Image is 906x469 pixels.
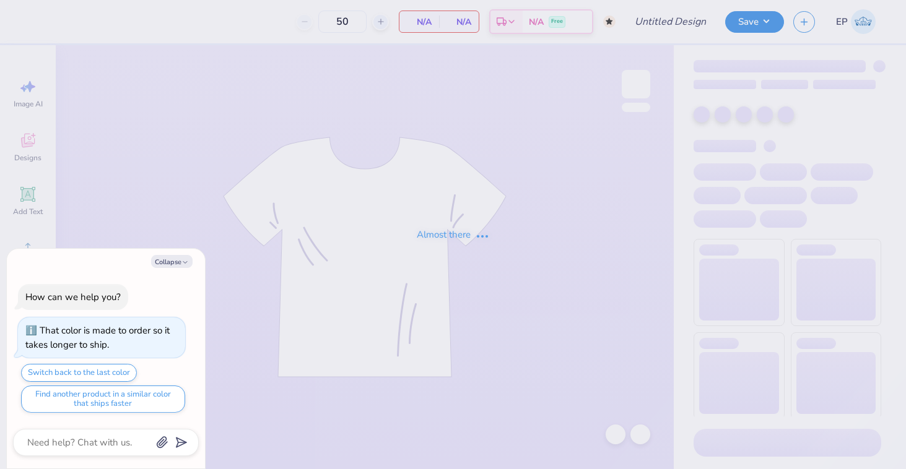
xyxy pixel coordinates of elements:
button: Switch back to the last color [21,364,137,382]
div: That color is made to order so it takes longer to ship. [25,324,170,351]
button: Collapse [151,255,193,268]
div: Almost there [417,228,490,242]
div: How can we help you? [25,291,121,303]
button: Find another product in a similar color that ships faster [21,385,185,413]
